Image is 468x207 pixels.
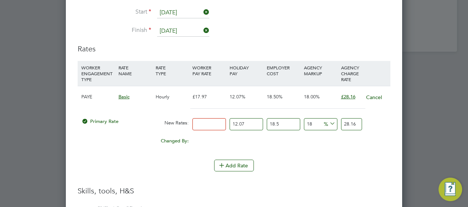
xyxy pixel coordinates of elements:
span: % [321,119,336,127]
div: AGENCY MARKUP [302,61,339,80]
div: AGENCY CHARGE RATE [339,61,364,86]
span: Primary Rate [81,118,118,124]
div: WORKER ENGAGEMENT TYPE [79,61,117,86]
input: Select one [157,7,209,18]
div: New Rates: [154,116,191,130]
div: WORKER PAY RATE [191,61,228,80]
span: 18.00% [304,94,320,100]
h3: Rates [78,44,390,54]
h3: Skills, tools, H&S [78,186,390,196]
span: 18.50% [267,94,283,100]
span: £28.16 [341,94,355,100]
div: HOLIDAY PAY [228,61,265,80]
label: Finish [78,26,151,34]
input: Select one [157,26,209,37]
span: 12.07% [230,94,245,100]
div: PAYE [79,86,117,108]
label: Start [78,8,151,16]
span: Basic [118,94,130,100]
div: £17.97 [191,86,228,108]
div: RATE TYPE [154,61,191,80]
button: Add Rate [214,160,254,171]
div: EMPLOYER COST [265,61,302,80]
div: Changed By: [79,134,191,148]
button: Cancel [366,94,382,101]
div: Hourly [154,86,191,108]
button: Engage Resource Center [439,178,462,201]
div: RATE NAME [117,61,154,80]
